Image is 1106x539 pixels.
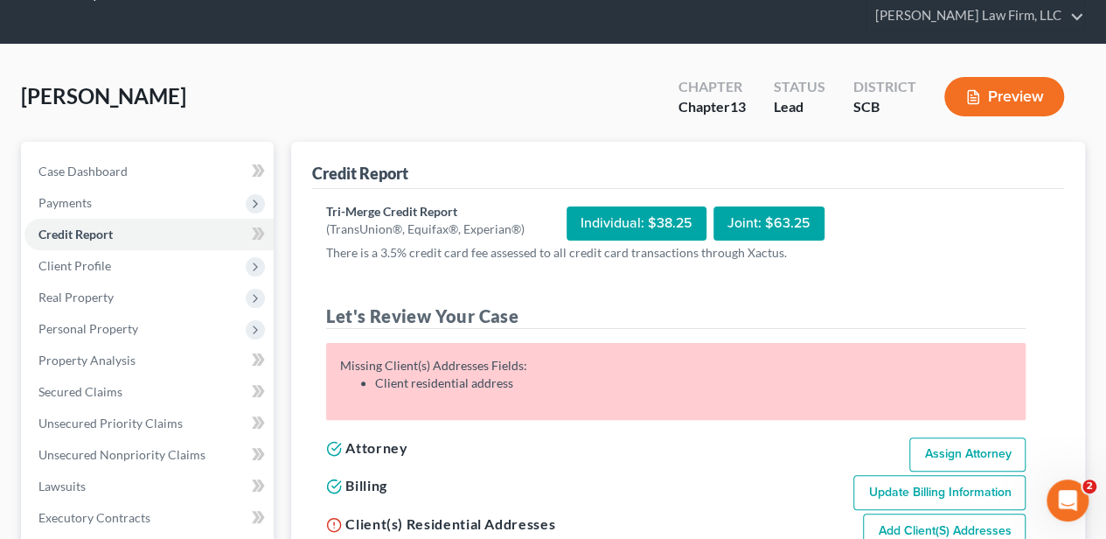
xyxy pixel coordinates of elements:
div: Status [774,77,825,97]
span: Unsecured Priority Claims [38,416,183,430]
div: Individual: $38.25 [567,206,706,241]
div: Missing Client(s) Addresses Fields: [340,357,1012,392]
h5: Client(s) Residential Addresses [326,514,555,535]
span: Client Profile [38,258,111,273]
span: [PERSON_NAME] [21,83,186,108]
span: Case Dashboard [38,164,128,178]
span: Real Property [38,290,114,304]
span: Secured Claims [38,384,122,399]
div: District [853,77,916,97]
iframe: Intercom live chat [1047,479,1089,521]
span: 2 [1082,479,1096,493]
a: Secured Claims [24,376,274,408]
span: Unsecured Nonpriority Claims [38,447,205,462]
a: Assign Attorney [909,437,1026,472]
span: 13 [730,98,746,115]
div: Credit Report [312,163,408,184]
button: Preview [944,77,1064,116]
div: Joint: $63.25 [713,206,824,241]
span: Property Analysis [38,353,136,367]
div: SCB [853,97,916,117]
span: Credit Report [38,227,113,241]
a: Property Analysis [24,345,274,376]
div: Chapter [678,77,746,97]
a: Unsecured Priority Claims [24,408,274,439]
a: Unsecured Nonpriority Claims [24,439,274,471]
div: (TransUnion®, Equifax®, Experian®) [326,220,525,238]
span: Payments [38,195,92,210]
span: Attorney [345,439,407,456]
li: Client residential address [375,374,1012,392]
span: Personal Property [38,321,138,336]
p: There is a 3.5% credit card fee assessed to all credit card transactions through Xactus. [326,244,1026,262]
a: Update Billing Information [853,475,1026,510]
h5: Billing [326,475,386,496]
span: Executory Contracts [38,510,150,525]
div: Tri-Merge Credit Report [326,203,525,220]
a: Credit Report [24,219,274,250]
div: Chapter [678,97,746,117]
h4: Let's Review Your Case [326,304,1026,329]
a: Executory Contracts [24,502,274,534]
span: Lawsuits [38,479,86,493]
div: Lead [774,97,825,117]
a: Lawsuits [24,471,274,502]
a: Case Dashboard [24,156,274,187]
